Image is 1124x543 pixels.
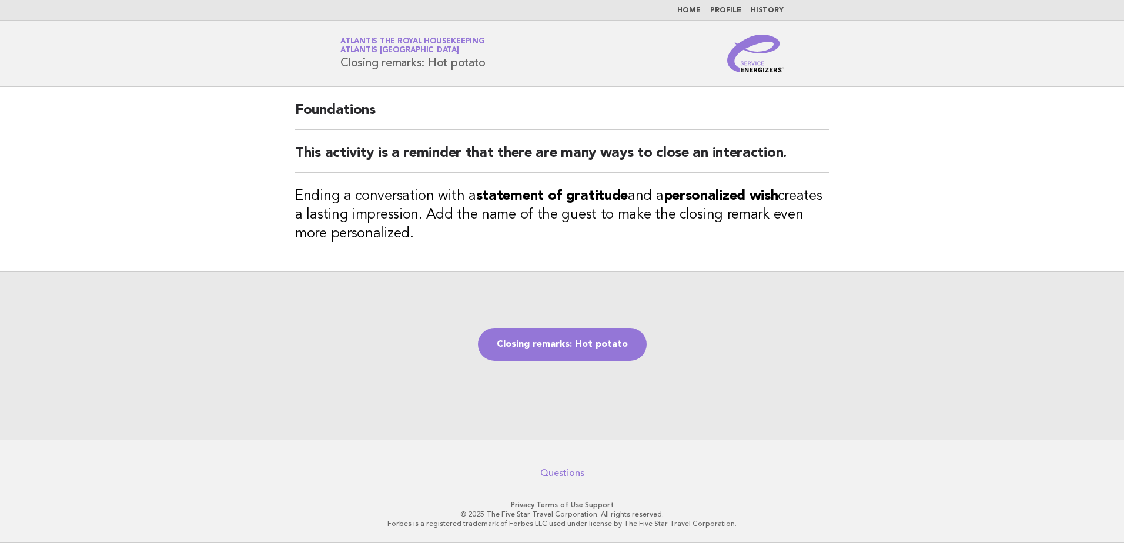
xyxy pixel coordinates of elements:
[511,501,534,509] a: Privacy
[677,7,701,14] a: Home
[751,7,784,14] a: History
[710,7,741,14] a: Profile
[202,500,922,510] p: · ·
[664,189,778,203] strong: personalized wish
[295,144,829,173] h2: This activity is a reminder that there are many ways to close an interaction.
[340,38,485,69] h1: Closing remarks: Hot potato
[476,189,628,203] strong: statement of gratitude
[585,501,614,509] a: Support
[478,328,647,361] a: Closing remarks: Hot potato
[340,47,459,55] span: Atlantis [GEOGRAPHIC_DATA]
[202,510,922,519] p: © 2025 The Five Star Travel Corporation. All rights reserved.
[540,467,584,479] a: Questions
[202,519,922,528] p: Forbes is a registered trademark of Forbes LLC used under license by The Five Star Travel Corpora...
[295,101,829,130] h2: Foundations
[295,187,829,243] h3: Ending a conversation with a and a creates a lasting impression. Add the name of the guest to mak...
[340,38,484,54] a: Atlantis the Royal HousekeepingAtlantis [GEOGRAPHIC_DATA]
[536,501,583,509] a: Terms of Use
[727,35,784,72] img: Service Energizers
